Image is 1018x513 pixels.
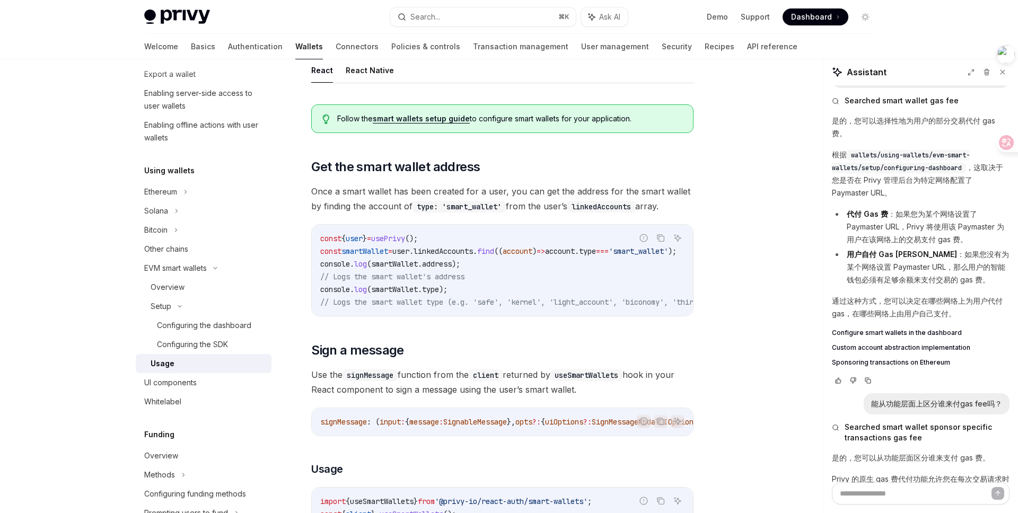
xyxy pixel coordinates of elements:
span: smartWallet [371,285,418,294]
strong: 用户自付 Gas [PERSON_NAME] [847,250,957,259]
span: . [575,246,579,256]
a: Transaction management [473,34,568,59]
p: 是的，您可以选择性地为用户的部分交易代付 gas 费。 [832,114,1010,140]
span: . [350,259,354,269]
span: Sign a message [311,342,404,359]
span: Sponsoring transactions on Ethereum [832,358,950,367]
a: Connectors [336,34,379,59]
a: UI components [136,373,271,392]
span: from [418,497,435,506]
span: type [579,246,596,256]
div: Methods [144,468,175,481]
strong: 代付 Gas 费 [847,209,888,218]
a: Demo [707,12,728,22]
span: }, [507,417,515,427]
a: Configuring the SDK [136,335,271,354]
span: import [320,497,346,506]
svg: Tip [322,114,330,124]
span: address [422,259,452,269]
span: . [409,246,414,256]
span: ?: [532,417,541,427]
span: ?: [583,417,592,427]
span: Configure smart wallets in the dashboard [832,329,962,337]
div: Setup [151,300,171,313]
button: Ask AI [671,231,684,245]
span: Searched smart wallet gas fee [845,95,959,106]
code: linkedAccounts [567,201,635,213]
a: smart wallets setup guide [373,114,470,123]
button: Searched smart wallet sponsor specific transactions gas fee [832,422,1010,443]
a: Overview [136,446,271,465]
code: useSmartWallets [550,369,622,381]
a: Configure smart wallets in the dashboard [832,329,1010,337]
a: Recipes [705,34,734,59]
a: Policies & controls [391,34,460,59]
span: // Logs the smart wallet type (e.g. 'safe', 'kernel', 'light_account', 'biconomy', 'thirdweb', 'c... [320,297,825,307]
span: ( [367,259,371,269]
div: Enabling offline actions with user wallets [144,119,265,144]
button: Toggle dark mode [857,8,874,25]
span: Custom account abstraction implementation [832,343,970,352]
a: User management [581,34,649,59]
div: Bitcoin [144,224,168,236]
span: : [439,417,443,427]
h5: Funding [144,428,174,441]
span: type [422,285,439,294]
span: log [354,259,367,269]
span: ); [439,285,447,294]
a: Configuring funding methods [136,484,271,503]
span: Follow the to configure smart wallets for your application. [337,113,682,124]
span: ; [587,497,592,506]
div: Whitelabel [144,395,181,408]
span: const [320,246,341,256]
span: useSmartWallets [350,497,414,506]
span: 'smart_wallet' [609,246,668,256]
h5: Using wallets [144,164,195,177]
span: linkedAccounts [414,246,473,256]
button: Ask AI [671,414,684,428]
div: Search... [410,11,440,23]
span: ) [532,246,537,256]
a: Enabling offline actions with user wallets [136,116,271,147]
span: . [418,285,422,294]
span: : ( [367,417,380,427]
img: light logo [144,10,210,24]
span: { [405,417,409,427]
span: console [320,285,350,294]
button: Send message [991,487,1004,500]
code: type: 'smart_wallet' [413,201,506,213]
div: Overview [151,281,185,294]
span: wallets/using-wallets/evm-smart-wallets/setup/configuring-dashboard [832,151,970,172]
button: React [311,58,333,83]
span: user [346,234,363,243]
a: API reference [747,34,797,59]
div: 能从功能层面上区分谁来付gas fee吗？ [871,399,1002,409]
span: SignMessageModalUIOptions [592,417,698,427]
span: account [503,246,532,256]
span: console [320,259,350,269]
a: Whitelabel [136,392,271,411]
span: = [388,246,392,256]
button: Searched smart wallet gas fee [832,95,1010,106]
a: Welcome [144,34,178,59]
a: Custom account abstraction implementation [832,343,1010,352]
div: Configuring the dashboard [157,319,251,332]
div: Overview [144,449,178,462]
button: Report incorrect code [637,414,651,428]
a: Overview [136,278,271,297]
span: (); [405,234,418,243]
li: ：如果您没有为某个网络设置 Paymaster URL，那么用户的智能钱包必须有足够余额来支付交易的 gas 费。 [832,248,1010,286]
span: . [350,285,354,294]
span: smartWallet [371,259,418,269]
span: = [367,234,371,243]
span: . [418,259,422,269]
div: Configuring funding methods [144,488,246,500]
button: Search...⌘K [390,7,576,26]
button: Copy the contents from the code block [654,231,668,245]
div: Solana [144,205,168,217]
a: Basics [191,34,215,59]
button: Ask AI [581,7,628,26]
p: Privy 的原生 gas 费代付功能允许您在每次交易请求时决定是否代付。根据 `wall [832,473,1010,498]
a: Authentication [228,34,283,59]
button: Copy the contents from the code block [654,494,668,508]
